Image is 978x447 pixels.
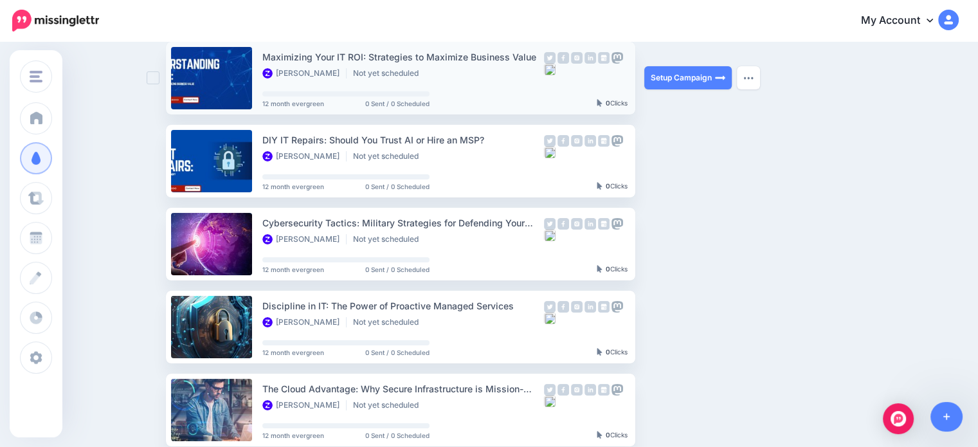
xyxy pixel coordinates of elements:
img: pointer-grey-darker.png [597,348,602,356]
img: mastodon-grey-square.png [611,52,623,64]
span: 12 month evergreen [262,432,324,439]
img: facebook-grey-square.png [557,301,569,313]
li: [PERSON_NAME] [262,151,347,161]
img: mastodon-grey-square.png [611,135,623,147]
b: 0 [606,182,610,190]
img: Missinglettr [12,10,99,32]
div: The Cloud Advantage: Why Secure Infrastructure is Mission-Critical [262,381,544,396]
img: facebook-grey-square.png [557,384,569,396]
img: instagram-grey-square.png [571,384,583,396]
li: Not yet scheduled [353,151,425,161]
b: 0 [606,99,610,107]
img: linkedin-grey-square.png [584,52,596,64]
img: pointer-grey-darker.png [597,431,602,439]
div: Open Intercom Messenger [883,403,914,434]
span: 0 Sent / 0 Scheduled [365,183,430,190]
img: menu.png [30,71,42,82]
img: pointer-grey-darker.png [597,265,602,273]
img: linkedin-grey-square.png [584,218,596,230]
div: Discipline in IT: The Power of Proactive Managed Services [262,298,544,313]
img: bluesky-grey-square.png [544,147,556,158]
li: [PERSON_NAME] [262,234,347,244]
img: pointer-grey-darker.png [597,182,602,190]
div: Clicks [597,266,628,273]
img: dots.png [743,76,754,80]
div: DIY IT Repairs: Should You Trust AI or Hire an MSP? [262,132,544,147]
li: [PERSON_NAME] [262,68,347,78]
li: Not yet scheduled [353,317,425,327]
img: google_business-grey-square.png [598,218,610,230]
div: Clicks [597,432,628,439]
img: google_business-grey-square.png [598,135,610,147]
span: 0 Sent / 0 Scheduled [365,100,430,107]
img: facebook-grey-square.png [557,52,569,64]
img: bluesky-grey-square.png [544,64,556,75]
span: 0 Sent / 0 Scheduled [365,266,430,273]
img: linkedin-grey-square.png [584,384,596,396]
img: twitter-grey-square.png [544,301,556,313]
div: Cybersecurity Tactics: Military Strategies for Defending Your Business [262,215,544,230]
img: twitter-grey-square.png [544,52,556,64]
div: Clicks [597,100,628,107]
img: instagram-grey-square.png [571,218,583,230]
img: pointer-grey-darker.png [597,99,602,107]
img: bluesky-grey-square.png [544,313,556,324]
img: twitter-grey-square.png [544,384,556,396]
span: 0 Sent / 0 Scheduled [365,432,430,439]
img: instagram-grey-square.png [571,135,583,147]
img: mastodon-grey-square.png [611,384,623,396]
img: mastodon-grey-square.png [611,301,623,313]
div: Clicks [597,183,628,190]
li: Not yet scheduled [353,68,425,78]
img: facebook-grey-square.png [557,218,569,230]
img: twitter-grey-square.png [544,218,556,230]
a: Setup Campaign [644,66,732,89]
img: arrow-long-right-white.png [715,73,725,83]
img: twitter-grey-square.png [544,135,556,147]
span: 12 month evergreen [262,100,324,107]
img: google_business-grey-square.png [598,384,610,396]
b: 0 [606,348,610,356]
img: facebook-grey-square.png [557,135,569,147]
img: google_business-grey-square.png [598,52,610,64]
img: linkedin-grey-square.png [584,135,596,147]
div: Maximizing Your IT ROI: Strategies to Maximize Business Value [262,50,544,64]
li: [PERSON_NAME] [262,400,347,410]
div: Clicks [597,349,628,356]
span: 12 month evergreen [262,183,324,190]
span: 0 Sent / 0 Scheduled [365,349,430,356]
b: 0 [606,431,610,439]
img: instagram-grey-square.png [571,52,583,64]
img: bluesky-grey-square.png [544,396,556,407]
li: Not yet scheduled [353,234,425,244]
b: 0 [606,265,610,273]
img: bluesky-grey-square.png [544,230,556,241]
a: My Account [848,5,959,37]
img: instagram-grey-square.png [571,301,583,313]
img: mastodon-grey-square.png [611,218,623,230]
span: 12 month evergreen [262,349,324,356]
li: [PERSON_NAME] [262,317,347,327]
li: Not yet scheduled [353,400,425,410]
span: 12 month evergreen [262,266,324,273]
img: linkedin-grey-square.png [584,301,596,313]
img: google_business-grey-square.png [598,301,610,313]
